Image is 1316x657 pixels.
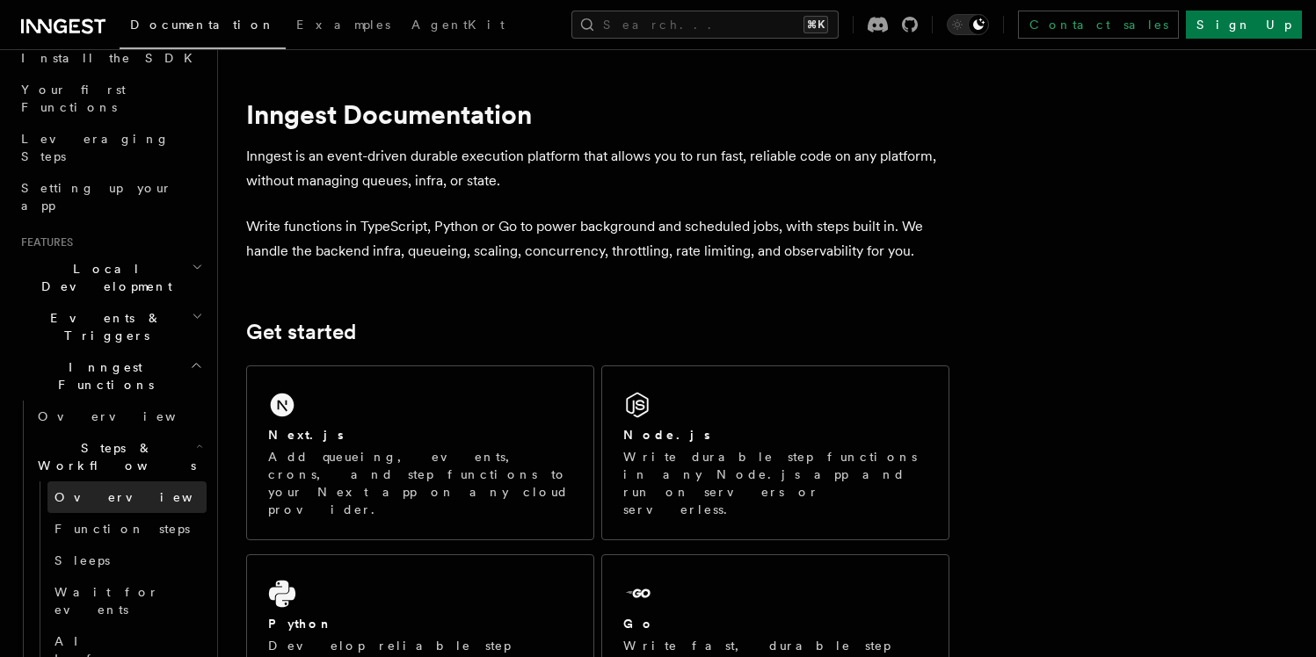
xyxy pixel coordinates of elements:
[601,365,949,540] a: Node.jsWrite durable step functions in any Node.js app and run on servers or serverless.
[21,51,203,65] span: Install the SDK
[47,576,207,625] a: Wait for events
[14,172,207,221] a: Setting up your app
[31,432,207,481] button: Steps & Workflows
[571,11,839,39] button: Search...⌘K
[38,409,219,423] span: Overview
[286,5,401,47] a: Examples
[803,16,828,33] kbd: ⌘K
[1186,11,1302,39] a: Sign Up
[55,522,190,536] span: Function steps
[14,358,190,393] span: Inngest Functions
[268,615,333,632] h2: Python
[246,144,949,193] p: Inngest is an event-driven durable execution platform that allows you to run fast, reliable code ...
[21,181,172,213] span: Setting up your app
[47,513,207,545] a: Function steps
[14,309,192,344] span: Events & Triggers
[947,14,989,35] button: Toggle dark mode
[47,481,207,513] a: Overview
[47,545,207,576] a: Sleeps
[296,18,390,32] span: Examples
[246,98,949,130] h1: Inngest Documentation
[31,439,196,474] span: Steps & Workflows
[14,74,207,123] a: Your first Functions
[14,123,207,172] a: Leveraging Steps
[246,214,949,264] p: Write functions in TypeScript, Python or Go to power background and scheduled jobs, with steps bu...
[21,132,170,163] span: Leveraging Steps
[55,553,110,567] span: Sleeps
[55,490,236,504] span: Overview
[268,426,344,444] h2: Next.js
[14,253,207,302] button: Local Development
[401,5,515,47] a: AgentKit
[21,83,126,114] span: Your first Functions
[14,42,207,74] a: Install the SDK
[14,351,207,401] button: Inngest Functions
[120,5,286,49] a: Documentation
[246,365,594,540] a: Next.jsAdd queueing, events, crons, and step functions to your Next app on any cloud provider.
[31,401,207,432] a: Overview
[1018,11,1179,39] a: Contact sales
[623,615,655,632] h2: Go
[14,302,207,351] button: Events & Triggers
[246,320,356,344] a: Get started
[268,448,572,518] p: Add queueing, events, crons, and step functions to your Next app on any cloud provider.
[14,235,73,249] span: Features
[14,260,192,295] span: Local Development
[623,448,927,518] p: Write durable step functions in any Node.js app and run on servers or serverless.
[130,18,275,32] span: Documentation
[411,18,505,32] span: AgentKit
[623,426,710,444] h2: Node.js
[55,585,159,617] span: Wait for events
